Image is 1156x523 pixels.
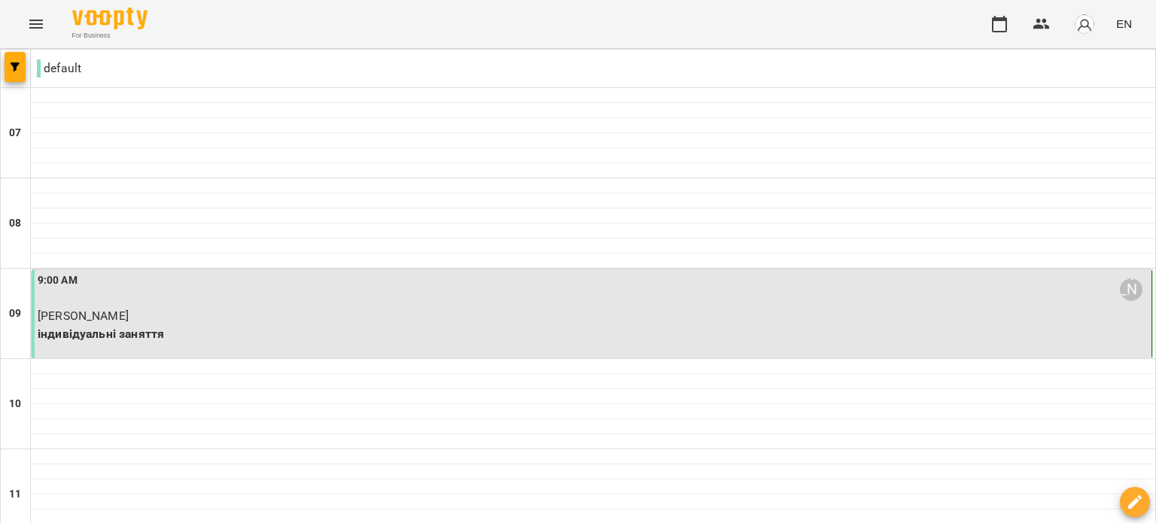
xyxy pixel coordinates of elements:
h6: 08 [9,215,21,232]
img: Voopty Logo [72,8,148,29]
img: avatar_s.png [1074,14,1095,35]
p: default [37,59,81,78]
h6: 07 [9,125,21,141]
button: EN [1110,10,1138,38]
span: EN [1116,16,1132,32]
span: For Business [72,31,148,41]
h6: 09 [9,306,21,322]
span: [PERSON_NAME] [38,309,129,323]
h6: 11 [9,486,21,503]
h6: 10 [9,396,21,412]
button: Menu [18,6,54,42]
p: індивідуальні заняття [38,325,1148,343]
label: 9:00 AM [38,272,78,289]
div: Мельник Ірина Анатоліївна [1120,278,1142,301]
